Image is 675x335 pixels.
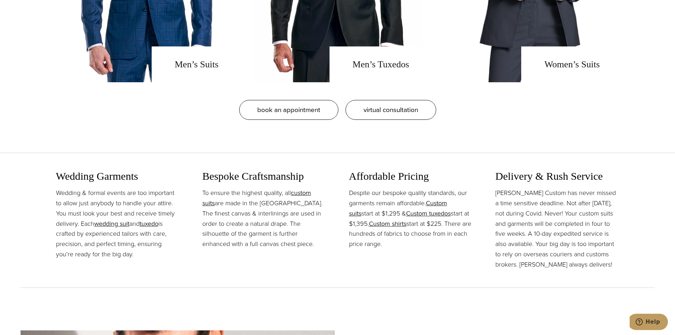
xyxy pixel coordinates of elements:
[495,170,619,183] h3: Delivery & Rush Service
[202,188,326,249] p: To ensure the highest quality, all are made in the [GEOGRAPHIC_DATA]. The finest canvas & interli...
[630,314,668,331] iframe: Opens a widget where you can chat to one of our agents
[140,219,158,228] a: tuxedo
[349,199,447,218] a: Custom suits
[364,105,418,115] span: virtual consultation
[345,100,436,120] a: virtual consultation
[56,170,180,183] h3: Wedding Garments
[257,105,320,115] span: book an appointment
[202,170,326,183] h3: Bespoke Craftsmanship
[406,209,451,218] a: Custom tuxedos
[369,219,406,228] a: Custom shirts
[349,188,473,249] p: Despite our bespoke quality standards, our garments remain affordable. start at $1,295 & start at...
[349,170,473,183] h3: Affordable Pricing
[94,219,129,228] a: wedding suit
[239,100,338,120] a: book an appointment
[56,188,180,259] p: Wedding & formal events are too important to allow just anybody to handle your attire. You must l...
[495,188,619,269] p: [PERSON_NAME] Custom has never missed a time sensitive deadline. Not after [DATE], not during Cov...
